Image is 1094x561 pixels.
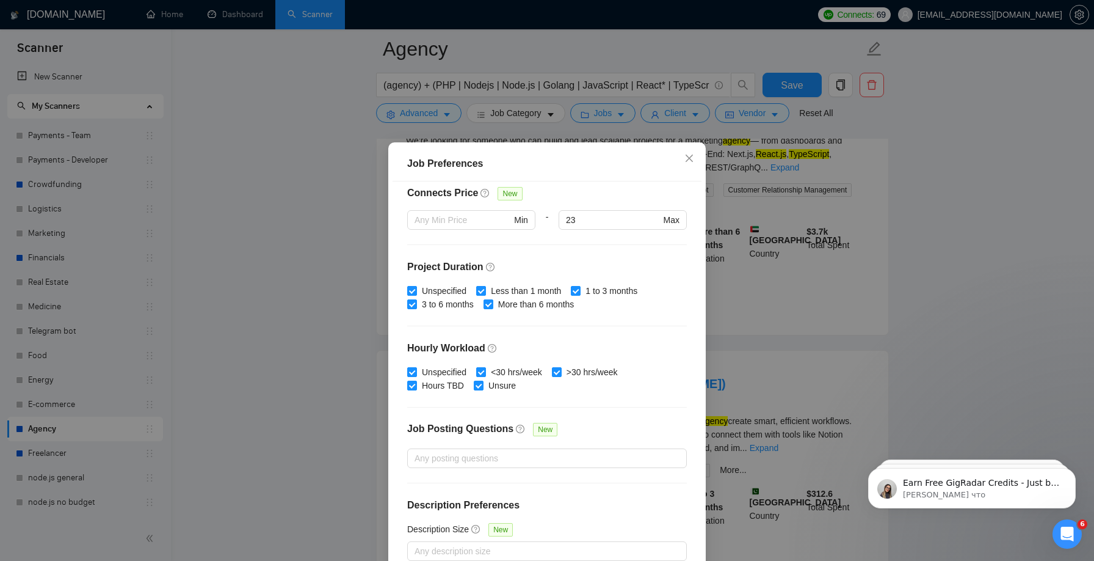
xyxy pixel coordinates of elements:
[533,423,557,436] span: New
[407,186,478,200] h4: Connects Price
[516,424,526,434] span: question-circle
[407,522,469,536] h5: Description Size
[417,379,469,392] span: Hours TBD
[664,213,679,227] span: Max
[407,422,513,436] h4: Job Posting Questions
[850,442,1094,528] iframe: Intercom notifications сообщение
[486,284,566,298] span: Less than 1 month
[535,210,559,244] div: -
[407,260,687,274] h4: Project Duration
[417,298,479,311] span: 3 to 6 months
[486,365,547,379] span: <30 hrs/week
[480,188,490,198] span: question-circle
[562,365,623,379] span: >30 hrs/week
[471,524,481,534] span: question-circle
[417,365,471,379] span: Unspecified
[514,213,528,227] span: Min
[581,284,642,298] span: 1 to 3 months
[407,498,687,513] h4: Description Preferences
[684,153,694,163] span: close
[484,379,521,392] span: Unsure
[488,343,498,353] span: question-circle
[493,298,579,311] span: More than 6 months
[1052,519,1082,549] iframe: Intercom live chat
[486,262,496,272] span: question-circle
[417,284,471,298] span: Unspecified
[407,341,687,356] h4: Hourly Workload
[407,156,687,171] div: Job Preferences
[566,213,661,227] input: Any Max Price
[415,213,512,227] input: Any Min Price
[1078,519,1087,529] span: 6
[673,142,706,175] button: Close
[488,523,513,537] span: New
[498,187,522,200] span: New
